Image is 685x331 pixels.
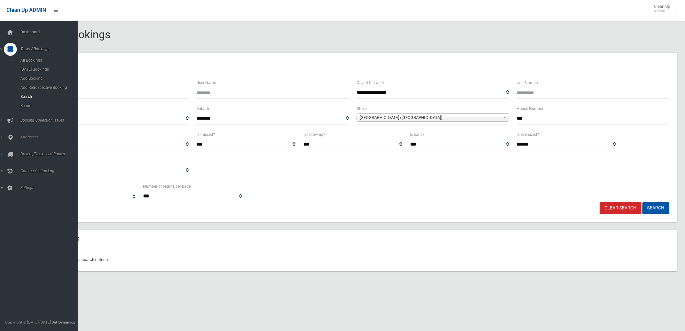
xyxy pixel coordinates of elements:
label: Is missed? [197,131,215,138]
label: House Number [517,105,544,112]
span: Tasks / Bookings [18,47,83,51]
button: Search [643,202,669,214]
strong: Jet Dynamics [52,320,75,325]
span: Add Booking [18,76,78,81]
a: Clear Search [600,202,642,214]
span: Clean Up ADMIN [6,7,46,13]
span: Booking Collection Issues [18,118,83,123]
label: Day of the week [357,79,384,86]
label: Is oversized? [517,131,539,138]
div: No bookings match your search criteria. [28,248,677,271]
span: Drivers, Trucks and Routes [18,152,83,156]
span: [DATE] Bookings [18,67,78,72]
span: Copyright © [DATE]-[DATE] [5,320,51,325]
label: Suburb [197,105,209,112]
span: Addresses [18,135,83,139]
span: Communication Log [18,169,83,173]
span: All Bookings [18,58,78,63]
label: Is early? [410,131,424,138]
label: User Name [197,79,216,86]
span: [GEOGRAPHIC_DATA] ([GEOGRAPHIC_DATA]) [360,114,500,122]
span: Clean Up [651,4,677,14]
span: Dashboard [18,30,83,34]
label: Street [357,105,367,112]
label: Is follow up? [303,131,325,138]
span: Settings [18,185,83,190]
small: Admin [654,9,670,14]
span: Report [18,103,78,108]
span: Add Retrospective Booking [18,85,78,90]
label: Unit Number [517,79,539,86]
label: Number of results per page [143,183,191,190]
span: Search [18,94,78,99]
